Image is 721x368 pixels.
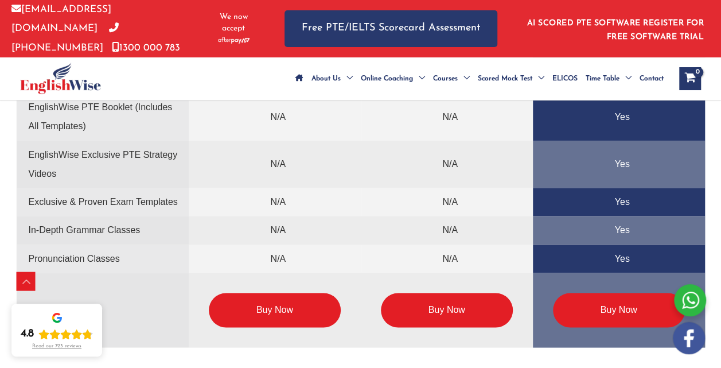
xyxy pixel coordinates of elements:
a: 1300 000 783 [112,43,180,53]
aside: Header Widget 1 [520,10,710,47]
td: EnglishWise PTE Booklet (Includes All Templates) [17,93,189,141]
td: N/A [189,216,361,244]
a: Time TableMenu Toggle [582,59,636,99]
td: N/A [361,188,533,216]
td: N/A [361,93,533,141]
span: About Us [311,59,341,99]
td: Yes [533,245,705,273]
img: white-facebook.png [673,322,705,354]
span: We now accept [212,11,256,34]
span: Time Table [586,59,619,99]
span: ELICOS [552,59,578,99]
a: Scored Mock TestMenu Toggle [474,59,548,99]
a: View Shopping Cart, empty [679,67,701,90]
div: Read our 723 reviews [32,343,81,350]
img: Afterpay-Logo [218,37,250,44]
td: Yes [533,188,705,216]
div: 4.8 [21,327,34,341]
a: Buy Now [381,293,513,327]
span: Menu Toggle [619,59,632,99]
td: Exclusive & Proven Exam Templates [17,188,189,216]
a: Contact [636,59,668,99]
span: Contact [640,59,664,99]
a: Online CoachingMenu Toggle [357,59,429,99]
span: Courses [433,59,458,99]
td: N/A [189,141,361,188]
a: [PHONE_NUMBER] [11,24,119,52]
td: Yes [533,216,705,244]
span: Menu Toggle [458,59,470,99]
td: In-Depth Grammar Classes [17,216,189,244]
span: Menu Toggle [532,59,544,99]
a: AI SCORED PTE SOFTWARE REGISTER FOR FREE SOFTWARE TRIAL [527,19,704,41]
div: Rating: 4.8 out of 5 [21,327,93,341]
td: Pronunciation Classes [17,245,189,273]
td: N/A [189,93,361,141]
td: Yes [533,141,705,188]
span: Scored Mock Test [478,59,532,99]
span: Menu Toggle [341,59,353,99]
td: N/A [361,141,533,188]
span: Online Coaching [361,59,413,99]
td: N/A [361,216,533,244]
a: About UsMenu Toggle [307,59,357,99]
span: Menu Toggle [413,59,425,99]
a: Buy Now [553,293,685,327]
nav: Site Navigation: Main Menu [291,59,668,99]
td: EnglishWise Exclusive PTE Strategy Videos [17,141,189,188]
a: CoursesMenu Toggle [429,59,474,99]
a: Free PTE/IELTS Scorecard Assessment [284,10,497,47]
img: cropped-ew-logo [20,63,101,94]
td: N/A [361,245,533,273]
td: Yes [533,93,705,141]
td: N/A [189,245,361,273]
a: [EMAIL_ADDRESS][DOMAIN_NAME] [11,5,111,33]
td: N/A [189,188,361,216]
a: Buy Now [209,293,341,327]
a: ELICOS [548,59,582,99]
